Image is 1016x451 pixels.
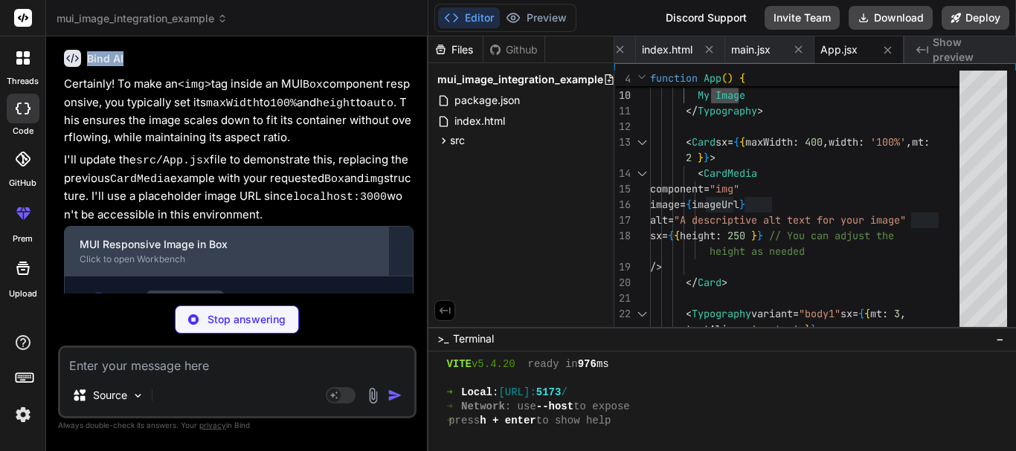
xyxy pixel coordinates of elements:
span: ➜ [446,414,448,428]
span: h + enter [480,414,536,428]
span: privacy [199,421,226,429]
span: "body1" [799,307,840,320]
span: --host [536,400,573,414]
code: Box [303,79,323,91]
button: MUI Responsive Image in BoxClick to open Workbench [65,227,388,276]
span: '100%' [870,135,906,149]
span: package.json [453,91,521,109]
div: 17 [614,212,631,228]
span: > [817,322,823,336]
span: function [650,71,698,85]
span: : [492,386,498,400]
span: , [906,135,912,149]
div: 15 [614,181,631,197]
span: sx [840,307,852,320]
span: { [858,307,864,320]
span: // You can adjust the [769,229,894,242]
span: > [721,276,727,289]
span: ms [597,357,609,371]
span: : [739,322,745,336]
span: Local [461,386,492,400]
span: VITE [446,357,472,371]
label: Upload [9,288,37,300]
span: } [811,322,817,336]
div: Click to collapse the range. [632,306,652,322]
span: : [924,135,930,149]
span: > [757,104,763,117]
div: Click to open Workbench [80,253,373,265]
div: Discord Support [657,6,756,30]
span: alt [650,213,668,227]
span: } [698,151,704,164]
button: Preview [500,7,573,28]
code: src/App.jsx [136,155,210,167]
span: mt [912,135,924,149]
span: : [793,135,799,149]
span: height [680,229,716,242]
span: CardMedia [704,166,757,180]
div: Files [428,42,483,57]
span: imageUrl [692,198,739,211]
code: Box [324,173,344,186]
span: } [805,322,811,336]
span: index.html [642,42,692,57]
span: { [674,229,680,242]
span: component [650,182,704,195]
span: } [751,229,757,242]
span: = [727,135,733,149]
span: < [686,135,692,149]
span: width [829,135,858,149]
span: 'center' [751,322,799,336]
span: "A descriptive alt text for your image" [674,213,906,227]
span: 400 [805,135,823,149]
span: = [704,182,710,195]
div: 13 [614,134,631,150]
code: CardMedia [110,173,170,186]
span: { [686,198,692,211]
span: > [710,151,716,164]
div: 18 [614,228,631,244]
span: sx [716,135,727,149]
code: maxWidth [206,97,260,110]
button: Download [849,6,933,30]
div: 19 [614,259,631,275]
div: 10 [614,88,631,103]
span: Typography [698,104,757,117]
img: settings [10,402,36,427]
span: , [823,135,829,149]
span: index.html [453,112,507,130]
code: 100% [270,97,297,110]
code: src/App.jsx [147,291,224,308]
span: App [704,71,721,85]
span: = [793,307,799,320]
span: press [448,414,480,428]
span: ) [727,71,733,85]
span: variant [751,307,793,320]
span: } [757,229,763,242]
span: Terminal [453,331,494,346]
span: { [668,229,674,242]
span: 5173 [536,386,562,400]
span: / [561,386,567,400]
span: 976 [578,357,597,371]
span: < [686,307,692,320]
span: Card [698,276,721,289]
div: Click to collapse the range. [632,134,652,150]
div: 14 [614,166,631,181]
label: prem [13,233,33,245]
span: 4 [614,71,631,87]
span: textAlign [686,322,739,336]
span: to expose [573,400,630,414]
span: { [739,71,745,85]
span: src [450,133,465,148]
span: < [698,166,704,180]
span: height as needed [710,244,805,258]
span: : [882,307,888,320]
img: attachment [364,387,382,404]
div: 20 [614,275,631,291]
span: } [704,151,710,164]
span: ( [721,71,727,85]
span: = [852,307,858,320]
span: 250 [727,229,745,242]
span: My [698,88,710,102]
